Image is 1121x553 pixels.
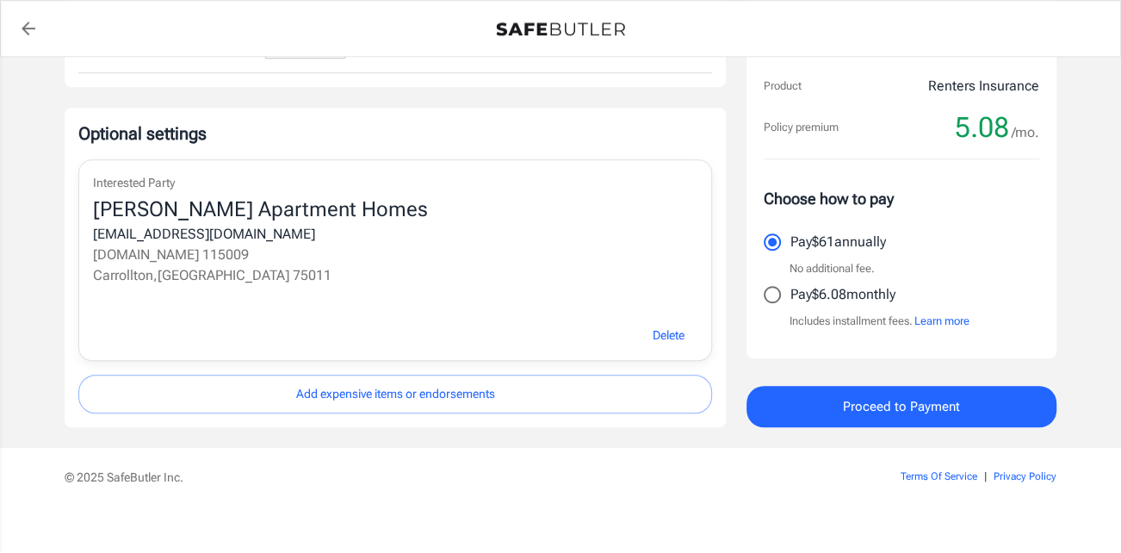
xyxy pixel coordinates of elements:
span: 5.08 [955,110,1009,145]
span: /mo. [1012,121,1039,145]
p: No additional fee. [790,260,875,277]
button: Add expensive items or endorsements [78,375,712,413]
p: © 2025 SafeButler Inc. [65,469,803,486]
a: Privacy Policy [994,470,1056,482]
div: [EMAIL_ADDRESS][DOMAIN_NAME] [93,224,697,245]
p: Includes installment fees. [790,313,969,330]
p: Renters Insurance [928,76,1039,96]
p: Product [764,78,802,95]
p: [DOMAIN_NAME] 115009 [93,245,697,265]
button: Delete [633,317,704,354]
p: Interested Party [93,174,697,192]
span: Proceed to Payment [843,395,960,418]
span: Delete [653,325,684,346]
p: Choose how to pay [764,187,1039,210]
p: Pay $61 annually [790,232,886,252]
p: Policy premium [764,119,839,136]
span: | [984,470,987,482]
div: [PERSON_NAME] Apartment Homes [93,196,697,224]
a: Terms Of Service [901,470,977,482]
p: Pay $6.08 monthly [790,284,895,305]
p: Carrollton , [GEOGRAPHIC_DATA] 75011 [93,265,697,286]
img: Back to quotes [496,22,625,36]
a: back to quotes [11,11,46,46]
button: Learn more [914,313,969,330]
button: Proceed to Payment [746,386,1056,427]
p: Optional settings [78,121,712,146]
